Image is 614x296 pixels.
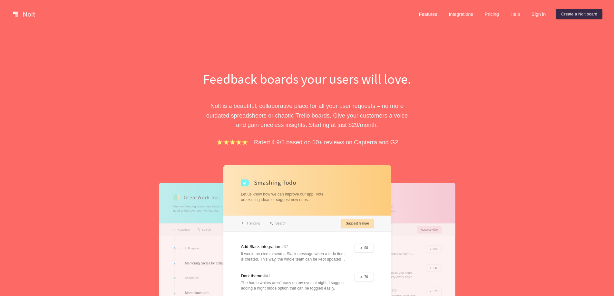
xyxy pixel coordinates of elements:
[526,9,551,19] a: Sign in
[505,9,525,19] a: Help
[196,70,418,88] h1: Feedback boards your users will love.
[480,9,504,19] a: Pricing
[414,9,443,19] a: Features
[216,138,249,146] img: stars.b067e34983.png
[254,138,398,147] p: Rated 4.9/5 based on 50+ reviews on Capterra and G2
[443,9,478,19] a: Integrations
[556,9,602,19] a: Create a Nolt board
[196,101,418,129] p: Nolt is a beautiful, collaborative place for all your user requests – no more outdated spreadshee...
